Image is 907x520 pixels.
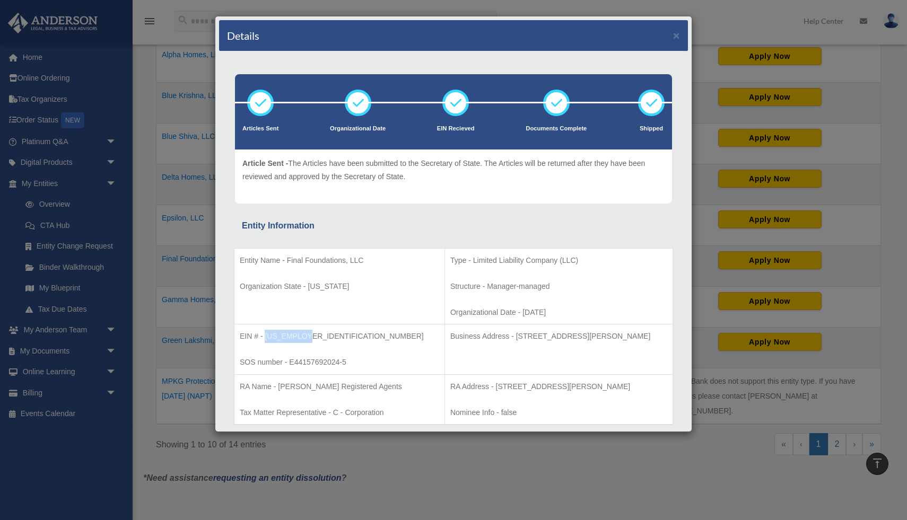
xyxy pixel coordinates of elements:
p: Organizational Date [330,124,386,134]
h4: Details [227,28,259,43]
p: RA Address - [STREET_ADDRESS][PERSON_NAME] [450,380,667,393]
button: × [673,30,680,41]
p: SOS number - E44157692024-5 [240,356,439,369]
p: EIN # - [US_EMPLOYER_IDENTIFICATION_NUMBER] [240,330,439,343]
p: The Articles have been submitted to the Secretary of State. The Articles will be returned after t... [242,157,665,183]
div: Entity Information [242,218,665,233]
p: Tax Matter Representative - C - Corporation [240,406,439,419]
p: Type - Limited Liability Company (LLC) [450,254,667,267]
p: Organization State - [US_STATE] [240,280,439,293]
span: Article Sent - [242,159,288,168]
p: Entity Name - Final Foundations, LLC [240,254,439,267]
p: Documents Complete [526,124,587,134]
p: Nominee Info - false [450,406,667,419]
p: Organizational Date - [DATE] [450,306,667,319]
p: Articles Sent [242,124,278,134]
p: Shipped [638,124,665,134]
p: Structure - Manager-managed [450,280,667,293]
p: EIN Recieved [437,124,475,134]
p: RA Name - [PERSON_NAME] Registered Agents [240,380,439,393]
p: Business Address - [STREET_ADDRESS][PERSON_NAME] [450,330,667,343]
